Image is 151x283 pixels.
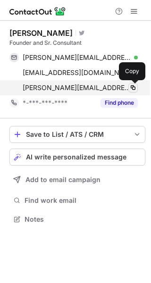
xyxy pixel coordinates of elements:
[25,196,142,205] span: Find work email
[25,215,142,224] span: Notes
[25,176,101,183] span: Add to email campaign
[9,39,145,47] div: Founder and Sr. Consultant
[23,53,131,62] span: [PERSON_NAME][EMAIL_ADDRESS][DOMAIN_NAME]
[9,126,145,143] button: save-profile-one-click
[101,98,138,108] button: Reveal Button
[9,6,66,17] img: ContactOut v5.3.10
[26,131,129,138] div: Save to List / ATS / CRM
[9,171,145,188] button: Add to email campaign
[9,213,145,226] button: Notes
[9,28,73,38] div: [PERSON_NAME]
[23,83,131,92] span: [PERSON_NAME][EMAIL_ADDRESS][DOMAIN_NAME]
[26,153,126,161] span: AI write personalized message
[9,194,145,207] button: Find work email
[9,149,145,166] button: AI write personalized message
[23,68,131,77] span: [EMAIL_ADDRESS][DOMAIN_NAME]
